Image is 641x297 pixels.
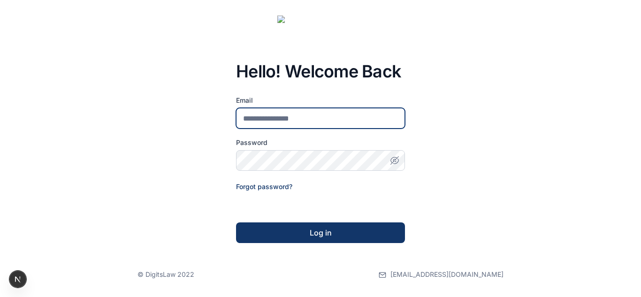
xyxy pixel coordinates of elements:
[390,270,504,279] span: [EMAIL_ADDRESS][DOMAIN_NAME]
[236,138,405,147] label: Password
[251,227,390,238] div: Log in
[236,62,405,81] h3: Hello! Welcome Back
[236,222,405,243] button: Log in
[137,270,194,279] p: © DigitsLaw 2022
[379,252,504,297] a: [EMAIL_ADDRESS][DOMAIN_NAME]
[236,96,405,105] label: Email
[236,183,292,190] a: Forgot password?
[277,15,364,31] img: Dhaniel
